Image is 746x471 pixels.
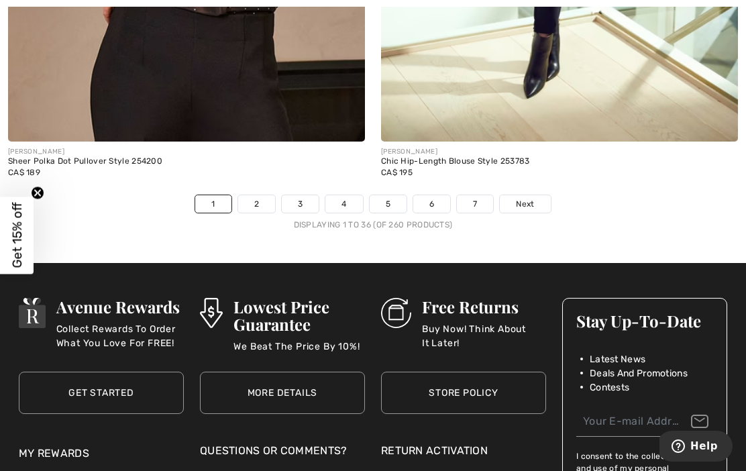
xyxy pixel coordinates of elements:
[457,195,493,213] a: 7
[8,147,365,157] div: [PERSON_NAME]
[576,407,713,437] input: Your E-mail Address
[8,168,40,177] span: CA$ 189
[200,443,365,466] div: Questions or Comments?
[233,298,365,333] h3: Lowest Price Guarantee
[282,195,319,213] a: 3
[576,312,713,329] h3: Stay Up-To-Date
[200,372,365,414] a: More Details
[516,198,534,210] span: Next
[590,352,645,366] span: Latest News
[590,366,688,380] span: Deals And Promotions
[31,187,44,200] button: Close teaser
[19,298,46,328] img: Avenue Rewards
[9,203,25,268] span: Get 15% off
[238,195,275,213] a: 2
[195,195,231,213] a: 1
[56,322,184,349] p: Collect Rewards To Order What You Love For FREE!
[325,195,362,213] a: 4
[500,195,550,213] a: Next
[381,168,413,177] span: CA$ 195
[370,195,407,213] a: 5
[381,298,411,328] img: Free Returns
[8,157,365,166] div: Sheer Polka Dot Pullover Style 254200
[422,322,546,349] p: Buy Now! Think About It Later!
[233,339,365,366] p: We Beat The Price By 10%!
[19,447,89,460] a: My Rewards
[381,157,738,166] div: Chic Hip-Length Blouse Style 253783
[19,372,184,414] a: Get Started
[422,298,546,315] h3: Free Returns
[590,380,629,395] span: Contests
[413,195,450,213] a: 6
[56,298,184,315] h3: Avenue Rewards
[381,147,738,157] div: [PERSON_NAME]
[381,372,546,414] a: Store Policy
[659,431,733,464] iframe: Opens a widget where you can find more information
[200,298,223,328] img: Lowest Price Guarantee
[381,443,546,459] a: Return Activation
